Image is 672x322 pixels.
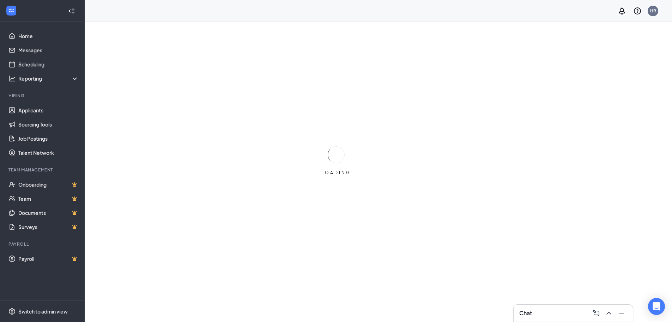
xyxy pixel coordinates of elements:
svg: Collapse [68,7,75,14]
a: Home [18,29,79,43]
div: Payroll [8,241,77,247]
a: Scheduling [18,57,79,71]
a: PayrollCrown [18,252,79,266]
svg: QuestionInfo [633,7,642,15]
svg: Minimize [617,309,626,317]
svg: ChevronUp [605,309,613,317]
div: Open Intercom Messenger [648,298,665,315]
div: Switch to admin view [18,308,68,315]
a: Talent Network [18,146,79,160]
button: ComposeMessage [591,308,602,319]
div: LOADING [319,170,354,176]
a: Sourcing Tools [18,117,79,131]
div: Hiring [8,93,77,99]
a: TeamCrown [18,192,79,206]
a: DocumentsCrown [18,206,79,220]
div: Team Management [8,167,77,173]
div: HR [650,8,656,14]
a: Job Postings [18,131,79,146]
a: OnboardingCrown [18,177,79,192]
a: Messages [18,43,79,57]
div: Reporting [18,75,79,82]
svg: Notifications [618,7,626,15]
svg: WorkstreamLogo [8,7,15,14]
a: Applicants [18,103,79,117]
a: SurveysCrown [18,220,79,234]
svg: ComposeMessage [592,309,600,317]
button: ChevronUp [603,308,615,319]
svg: Settings [8,308,16,315]
svg: Analysis [8,75,16,82]
button: Minimize [616,308,627,319]
h3: Chat [519,309,532,317]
